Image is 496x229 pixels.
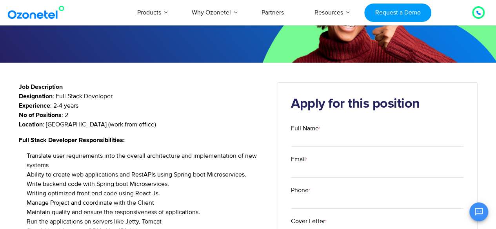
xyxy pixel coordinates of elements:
[27,207,265,217] li: Maintain quality and ensure the responsiveness of applications.
[19,103,50,109] strong: Experience
[469,202,488,221] button: Open chat
[19,92,265,129] p: : Full Stack Developer : 2-4 years : 2 : [GEOGRAPHIC_DATA] (work from office)
[19,121,43,128] strong: Location
[291,124,463,133] label: Full Name
[27,170,265,179] li: Ability to create web applications and RestAPIs using Spring boot Microservices.
[27,179,265,189] li: Write backend code with Spring boot Microservices.
[291,155,463,164] label: Email
[19,112,62,118] strong: No of Positions
[27,198,265,207] li: Manage Project and coordinate with the Client
[27,217,265,226] li: Run the applications on servers like Jetty, Tomcat
[27,151,265,170] li: Translate user requirements into the overall architecture and implementation of new systems
[19,84,63,90] strong: Job Description
[291,96,463,112] h2: Apply for this position
[291,216,463,226] label: Cover Letter
[19,137,125,143] strong: Full Stack Developer Responsibilities:
[19,93,53,99] strong: Designation
[27,189,265,198] li: Writing optimized front end code using React Js.
[291,186,463,195] label: Phone
[364,4,431,22] a: Request a Demo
